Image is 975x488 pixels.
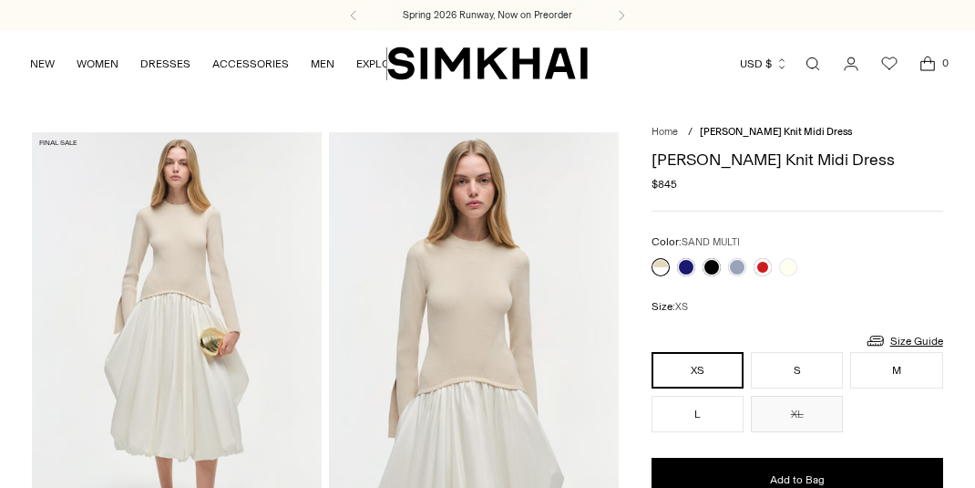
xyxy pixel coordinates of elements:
[652,176,677,192] span: $845
[833,46,869,82] a: Go to the account page
[700,126,852,138] span: [PERSON_NAME] Knit Midi Dress
[311,44,334,84] a: MEN
[850,352,942,389] button: M
[652,126,678,138] a: Home
[652,298,688,316] label: Size:
[865,329,943,352] a: Size Guide
[212,44,289,84] a: ACCESSORIES
[403,8,572,23] a: Spring 2026 Runway, Now on Preorder
[356,44,404,84] a: EXPLORE
[909,46,946,82] a: Open cart modal
[77,44,118,84] a: WOMEN
[871,46,908,82] a: Wishlist
[30,44,55,84] a: NEW
[740,44,788,84] button: USD $
[652,151,943,168] h1: [PERSON_NAME] Knit Midi Dress
[652,396,744,432] button: L
[652,234,740,251] label: Color:
[751,396,843,432] button: XL
[140,44,190,84] a: DRESSES
[675,301,688,313] span: XS
[387,46,588,81] a: SIMKHAI
[795,46,831,82] a: Open search modal
[688,125,693,140] div: /
[937,55,953,71] span: 0
[751,352,843,389] button: S
[652,352,744,389] button: XS
[652,125,943,140] nav: breadcrumbs
[770,472,825,488] span: Add to Bag
[682,236,740,248] span: SAND MULTI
